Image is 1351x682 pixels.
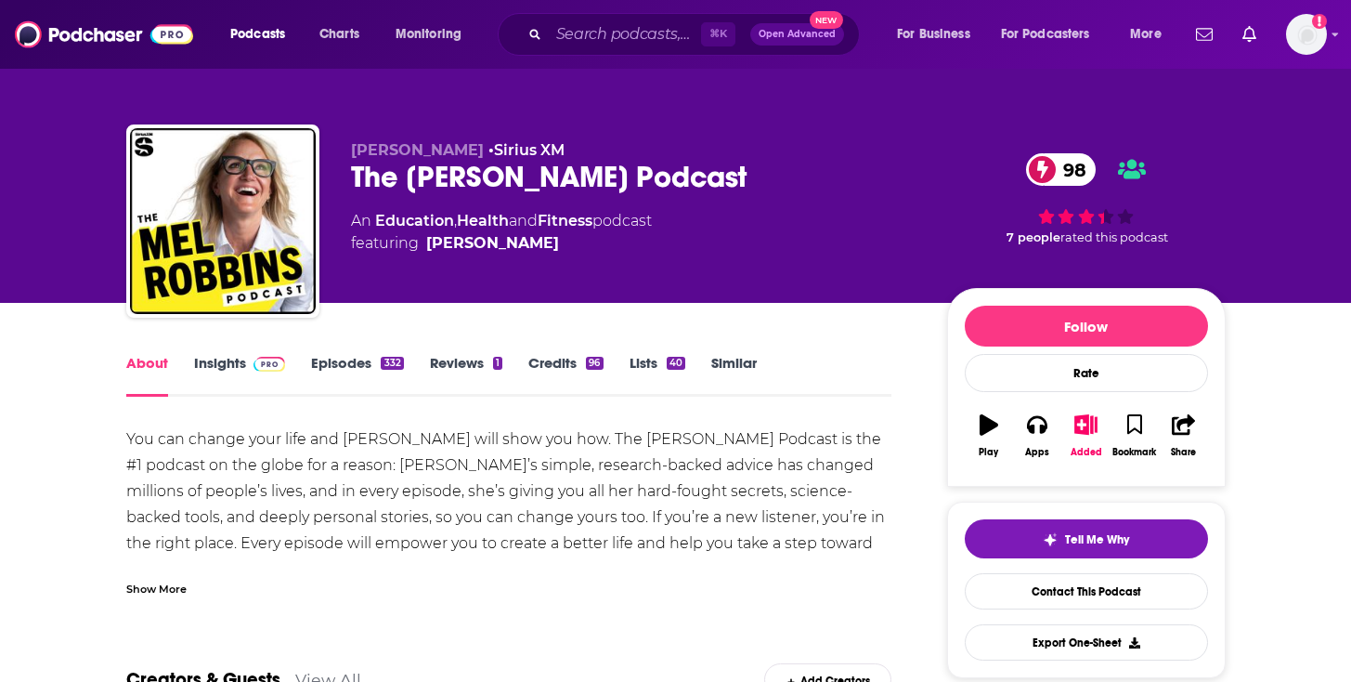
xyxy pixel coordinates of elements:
img: The Mel Robbins Podcast [130,128,316,314]
span: [PERSON_NAME] [351,141,484,159]
span: ⌘ K [701,22,735,46]
span: Tell Me Why [1065,532,1129,547]
span: More [1130,21,1162,47]
span: rated this podcast [1060,230,1168,244]
div: Added [1071,447,1102,458]
button: open menu [989,20,1117,49]
div: 96 [586,357,603,370]
div: Apps [1025,447,1049,458]
div: 1 [493,357,502,370]
a: Show notifications dropdown [1235,19,1264,50]
img: Podchaser Pro [253,357,286,372]
a: Contact This Podcast [965,573,1208,610]
button: Share [1159,402,1207,469]
span: For Podcasters [1001,21,1090,47]
a: 98 [1026,153,1096,186]
a: Episodes332 [311,354,403,397]
span: Logged in as megcassidy [1286,14,1327,55]
div: Play [979,447,998,458]
div: Rate [965,354,1208,392]
input: Search podcasts, credits, & more... [549,20,701,49]
div: You can change your life and [PERSON_NAME] will show you how. The [PERSON_NAME] Podcast is the #1... [126,426,892,661]
a: Health [457,212,509,230]
span: and [509,212,538,230]
span: New [810,11,843,29]
a: About [126,354,168,397]
a: Fitness [538,212,592,230]
button: tell me why sparkleTell Me Why [965,519,1208,558]
span: 7 people [1007,230,1060,244]
img: Podchaser - Follow, Share and Rate Podcasts [15,17,193,52]
span: Podcasts [230,21,285,47]
button: Export One-Sheet [965,624,1208,661]
a: Education [375,212,454,230]
a: Show notifications dropdown [1189,19,1220,50]
a: InsightsPodchaser Pro [194,354,286,397]
a: Sirius XM [494,141,565,159]
button: Play [965,402,1013,469]
span: Monitoring [396,21,461,47]
a: Charts [307,20,370,49]
button: open menu [383,20,486,49]
button: open menu [217,20,309,49]
button: Bookmark [1111,402,1159,469]
a: Lists40 [630,354,685,397]
span: featuring [351,232,652,255]
img: tell me why sparkle [1043,532,1058,547]
div: Search podcasts, credits, & more... [515,13,877,56]
button: open menu [1117,20,1185,49]
span: Charts [319,21,359,47]
a: Mel Robbins [426,232,559,255]
div: 40 [667,357,685,370]
span: Open Advanced [759,30,836,39]
button: open menu [884,20,994,49]
svg: Add a profile image [1312,14,1327,29]
span: For Business [897,21,970,47]
span: 98 [1045,153,1096,186]
img: User Profile [1286,14,1327,55]
a: Credits96 [528,354,603,397]
button: Follow [965,306,1208,347]
span: • [488,141,565,159]
div: 98 7 peoplerated this podcast [947,141,1226,256]
div: An podcast [351,210,652,255]
button: Apps [1013,402,1061,469]
a: Similar [711,354,757,397]
a: Reviews1 [430,354,502,397]
button: Show profile menu [1286,14,1327,55]
span: , [454,212,457,230]
button: Added [1061,402,1110,469]
div: 332 [381,357,403,370]
div: Bookmark [1112,447,1156,458]
button: Open AdvancedNew [750,23,844,46]
div: Share [1171,447,1196,458]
